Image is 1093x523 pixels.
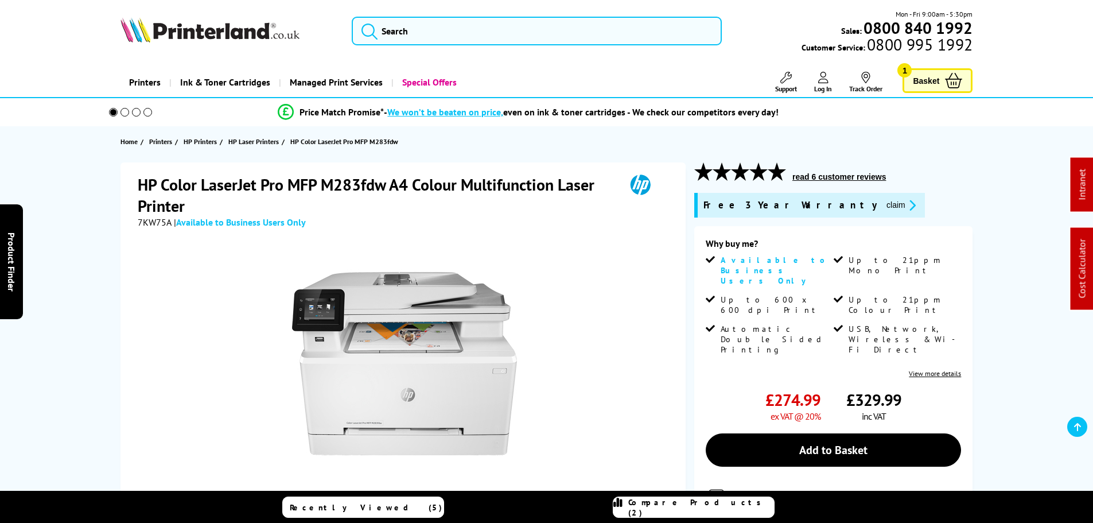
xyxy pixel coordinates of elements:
span: ex VAT @ 20% [771,410,820,422]
span: HP Color LaserJet Pro MFP M283fdw [290,137,398,146]
div: for FREE Next Day Delivery [740,490,961,516]
span: | [174,216,306,228]
span: Ink & Toner Cartridges [180,68,270,97]
img: Printerland Logo [120,17,299,42]
button: promo-description [883,199,919,212]
button: read 6 customer reviews [789,172,889,182]
span: Printers [149,135,172,148]
span: Sales: [841,25,862,36]
a: Managed Print Services [279,68,391,97]
a: 0800 840 1992 [862,22,973,33]
a: Home [120,135,141,148]
img: HP [614,174,667,195]
span: 1 [897,63,912,78]
span: Free 3 Year Warranty [703,199,877,212]
a: HP Printers [184,135,220,148]
a: HP Laser Printers [228,135,282,148]
span: Automatic Double Sided Printing [721,324,831,355]
span: Log In [814,84,832,93]
a: Intranet [1076,169,1088,200]
span: inc VAT [862,410,886,422]
a: Printers [149,135,175,148]
input: Search [352,17,722,45]
img: HP Color LaserJet Pro MFP M283fdw [292,251,517,476]
span: USB, Network, Wireless & Wi-Fi Direct [849,324,959,355]
span: Product Finder [6,232,17,291]
li: modal_Promise [94,102,964,122]
div: - even on ink & toner cartridges - We check our competitors every day! [384,106,779,118]
a: Add to Basket [706,433,961,467]
a: Cost Calculator [1076,239,1088,299]
div: Why buy me? [706,238,961,255]
a: Printers [120,68,169,97]
a: Recently Viewed (5) [282,497,444,518]
span: Basket [913,73,939,88]
span: 7KW75A [138,216,172,228]
span: Available to Business Users Only [176,216,306,228]
span: Mon - Fri 9:00am - 5:30pm [896,9,973,20]
a: Track Order [849,72,882,93]
span: Up to 21ppm Mono Print [849,255,959,276]
span: Up to 600 x 600 dpi Print [721,295,831,315]
span: Compare Products (2) [628,497,774,518]
span: Support [775,84,797,93]
a: Ink & Toner Cartridges [169,68,279,97]
span: Price Match Promise* [299,106,384,118]
b: 0800 840 1992 [863,17,973,38]
a: Log In [814,72,832,93]
span: £329.99 [846,389,901,410]
span: Home [120,135,138,148]
h1: HP Color LaserJet Pro MFP M283fdw A4 Colour Multifunction Laser Printer [138,174,614,216]
a: Basket 1 [903,68,973,93]
span: £274.99 [765,389,820,410]
span: Recently Viewed (5) [290,502,442,513]
span: 1 In Stock [740,490,834,503]
span: Customer Service: [802,39,973,53]
span: We won’t be beaten on price, [387,106,503,118]
span: Available to Business Users Only [721,255,830,286]
a: Compare Products (2) [613,497,775,518]
span: HP Laser Printers [228,135,279,148]
span: Up to 21ppm Colour Print [849,295,959,315]
a: Special Offers [391,68,465,97]
span: 0800 995 1992 [865,39,973,50]
a: View more details [909,369,961,378]
a: Support [775,72,797,93]
a: Printerland Logo [120,17,338,45]
span: HP Printers [184,135,217,148]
